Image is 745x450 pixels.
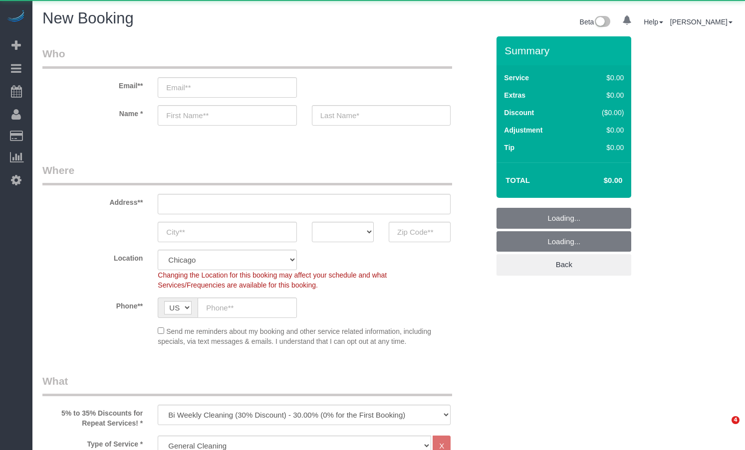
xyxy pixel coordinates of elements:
[35,250,150,263] label: Location
[504,125,542,135] label: Adjustment
[504,73,529,83] label: Service
[505,176,530,184] strong: Total
[389,222,451,242] input: Zip Code**
[581,73,624,83] div: $0.00
[158,105,296,126] input: First Name**
[581,143,624,152] div: $0.00
[594,16,610,29] img: New interface
[42,374,452,396] legend: What
[580,18,611,26] a: Beta
[670,18,733,26] a: [PERSON_NAME]
[312,105,451,126] input: Last Name*
[497,254,631,275] a: Back
[35,405,150,428] label: 5% to 35% Discounts for Repeat Services! *
[581,90,624,100] div: $0.00
[732,416,740,424] span: 4
[504,45,626,56] h3: Summary
[42,46,452,69] legend: Who
[6,10,26,24] img: Automaid Logo
[574,176,622,185] h4: $0.00
[158,271,387,289] span: Changing the Location for this booking may affect your schedule and what Services/Frequencies are...
[644,18,663,26] a: Help
[42,163,452,185] legend: Where
[504,90,525,100] label: Extras
[711,416,735,440] iframe: Intercom live chat
[35,436,150,449] label: Type of Service *
[158,327,431,345] span: Send me reminders about my booking and other service related information, including specials, via...
[504,108,534,118] label: Discount
[42,9,134,27] span: New Booking
[35,105,150,119] label: Name *
[581,125,624,135] div: $0.00
[504,143,514,152] label: Tip
[581,108,624,118] div: ($0.00)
